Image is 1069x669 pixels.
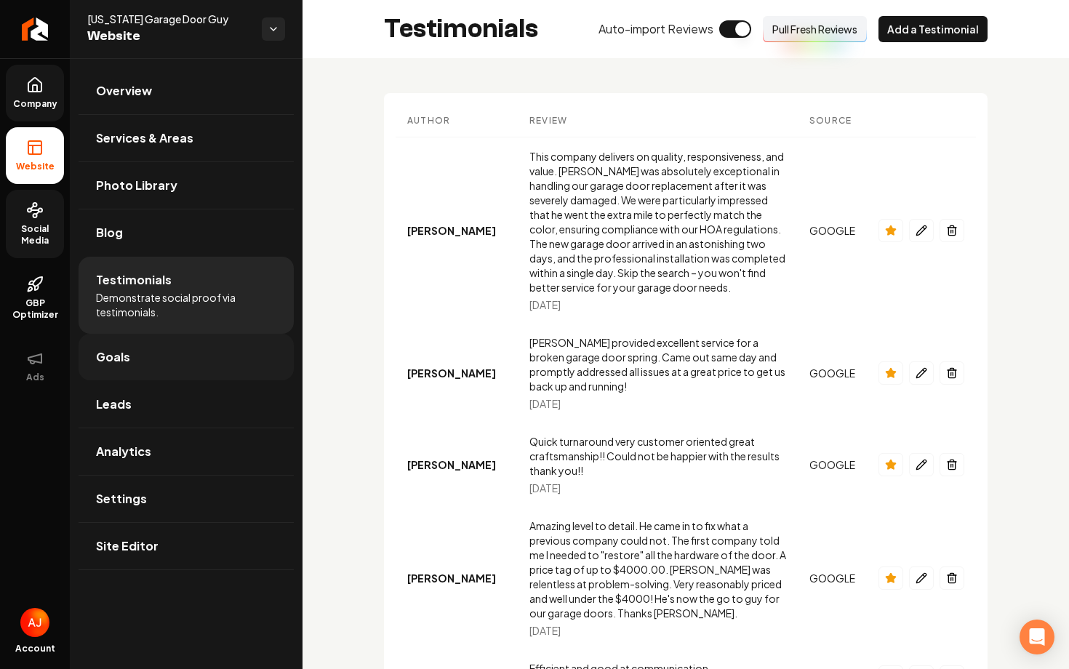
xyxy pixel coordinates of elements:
a: Blog [79,209,294,256]
span: Overview [96,82,152,100]
img: Rebolt Logo [22,17,49,41]
button: Ads [6,338,64,395]
span: Goals [96,348,130,366]
span: [DATE] [529,396,561,411]
th: Source [798,105,867,137]
span: Analytics [96,443,151,460]
span: Company [7,98,63,110]
span: [DATE] [529,623,561,638]
div: GOOGLE [809,223,855,238]
div: [PERSON_NAME] [407,223,506,238]
div: Quick turnaround very customer oriented great craftsmanship!! Could not be happier with the resul... [529,434,786,478]
h2: Testimonials [384,15,538,44]
span: Account [15,643,55,654]
span: Ads [20,372,50,383]
span: Settings [96,490,147,508]
span: Website [87,26,250,47]
span: Auto-import Reviews [598,20,713,38]
a: Analytics [79,428,294,475]
span: Demonstrate social proof via testimonials. [96,290,276,319]
button: Open user button [20,608,49,637]
div: GOOGLE [809,457,855,472]
a: Services & Areas [79,115,294,161]
div: GOOGLE [809,366,855,380]
div: GOOGLE [809,571,855,585]
span: Leads [96,396,132,413]
span: GBP Optimizer [6,297,64,321]
span: Services & Areas [96,129,193,147]
a: GBP Optimizer [6,264,64,332]
span: [US_STATE] Garage Door Guy [87,12,250,26]
div: [PERSON_NAME] [407,571,506,585]
div: [PERSON_NAME] [407,366,506,380]
span: Blog [96,224,123,241]
a: Goals [79,334,294,380]
button: Pull Fresh Reviews [763,16,867,42]
span: [DATE] [529,297,561,312]
div: [PERSON_NAME] provided excellent service for a broken garage door spring. Came out same day and p... [529,335,786,393]
span: Site Editor [96,537,159,555]
div: [PERSON_NAME] [407,457,506,472]
button: Add a Testimonial [878,16,988,42]
a: Photo Library [79,162,294,209]
th: Author [396,105,518,137]
img: Austin Jellison [20,608,49,637]
div: Amazing level to detail. He came in to fix what a previous company could not. The first company t... [529,518,786,620]
span: Photo Library [96,177,177,194]
a: Social Media [6,190,64,258]
span: Testimonials [96,271,172,289]
span: [DATE] [529,481,561,495]
div: This company delivers on quality, responsiveness, and value. [PERSON_NAME] was absolutely excepti... [529,149,786,295]
span: Social Media [6,223,64,247]
div: Open Intercom Messenger [1020,620,1054,654]
a: Settings [79,476,294,522]
a: Site Editor [79,523,294,569]
span: Website [10,161,60,172]
a: Leads [79,381,294,428]
a: Company [6,65,64,121]
th: Review [518,105,798,137]
a: Overview [79,68,294,114]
